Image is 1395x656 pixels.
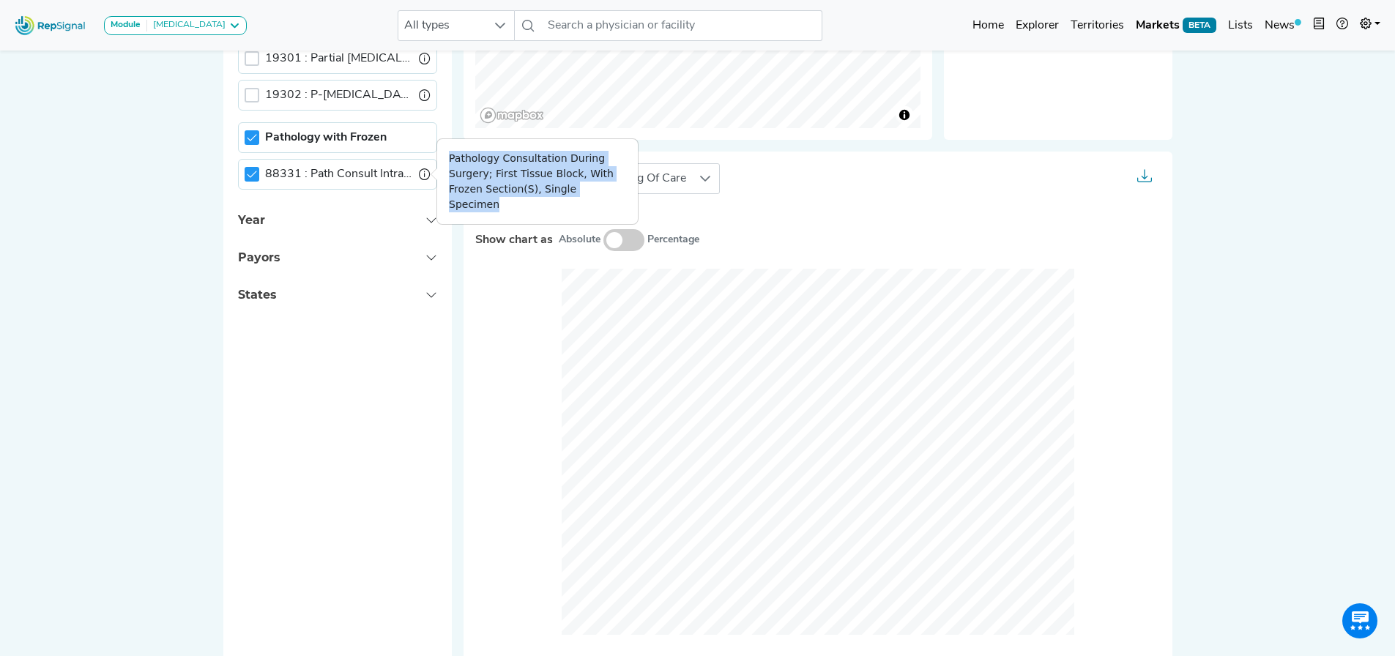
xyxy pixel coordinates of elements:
[265,50,413,67] label: Partial Mastectomy
[398,11,486,40] span: All types
[1010,11,1065,40] a: Explorer
[1183,18,1216,32] span: BETA
[265,86,413,104] label: P-Mastectomy W/Ln Removal
[896,106,913,124] button: Toggle attribution
[1307,11,1331,40] button: Intel Book
[900,107,909,123] span: Toggle attribution
[559,232,600,247] small: Absolute
[223,201,452,239] button: Year
[104,16,247,35] button: Module[MEDICAL_DATA]
[1065,11,1130,40] a: Territories
[1259,11,1307,40] a: News
[647,232,699,247] small: Percentage
[1222,11,1259,40] a: Lists
[111,20,141,29] strong: Module
[238,288,276,302] span: States
[238,213,265,227] span: Year
[601,164,692,193] span: Setting Of Care
[967,11,1010,40] a: Home
[1128,164,1161,193] button: Export as...
[223,276,452,313] button: States
[480,107,544,124] a: Mapbox logo
[265,129,387,146] label: Pathology with Frozen
[475,200,1161,217] div: Data from [DATE]-[DATE]
[542,10,822,41] input: Search a physician or facility
[265,165,413,183] label: Path Consult Intraop 1 Bloc
[238,250,280,264] span: Payors
[223,239,452,276] button: Payors
[147,20,226,31] div: [MEDICAL_DATA]
[475,231,553,249] label: Show chart as
[1130,11,1222,40] a: MarketsBETA
[437,139,638,224] div: Pathology Consultation During Surgery; First Tissue Block, With Frozen Section(S), Single Specimen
